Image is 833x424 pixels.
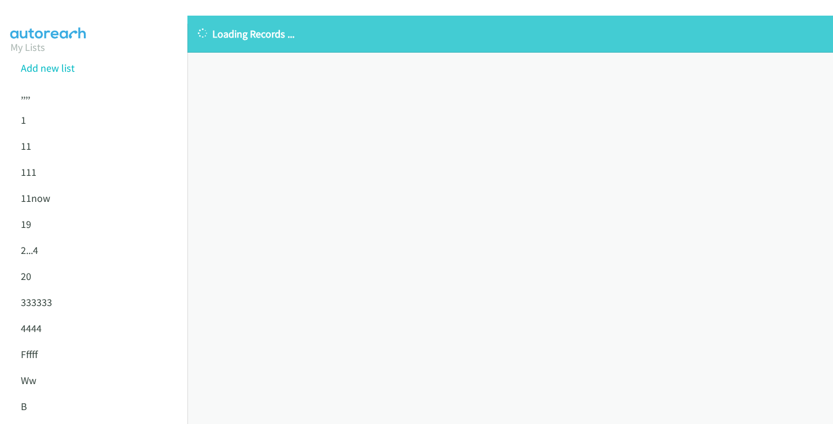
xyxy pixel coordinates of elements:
[21,374,36,387] a: Ww
[21,165,36,179] a: 111
[21,322,42,335] a: 4444
[21,400,27,413] a: B
[21,61,75,75] a: Add new list
[21,270,31,283] a: 20
[21,139,31,153] a: 11
[21,113,26,127] a: 1
[198,26,823,42] p: Loading Records ...
[21,217,31,231] a: 19
[21,87,30,101] a: ,,,,
[21,348,38,361] a: Fffff
[21,191,50,205] a: 11now
[10,40,45,54] a: My Lists
[21,296,52,309] a: 333333
[21,244,38,257] a: 2...4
